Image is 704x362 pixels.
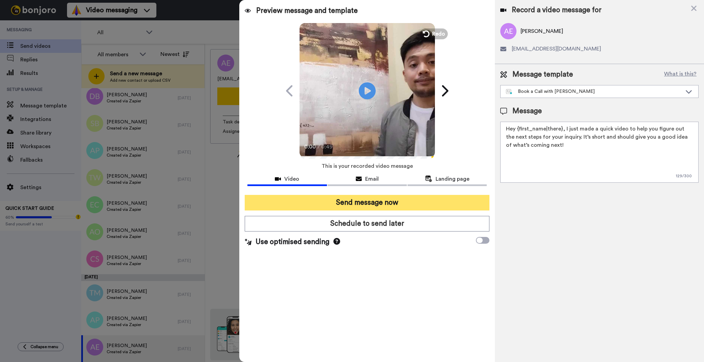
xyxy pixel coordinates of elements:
[29,19,117,26] p: Thanks for being with us for 4 months - it's flown by! How can we make the next 4 months even bet...
[322,159,413,174] span: This is your recorded video message
[15,20,26,31] img: Profile image for Grant
[365,175,379,183] span: Email
[317,143,320,151] span: /
[436,175,469,183] span: Landing page
[662,69,699,80] button: What is this?
[500,122,699,183] textarea: Hey {first_name|there}, I just made a quick video to help you figure out the next steps for your ...
[512,69,573,80] span: Message template
[321,143,333,151] span: 0:49
[29,26,117,32] p: Message from Grant, sent 4w ago
[304,143,316,151] span: 0:00
[506,88,682,95] div: Book a Call with [PERSON_NAME]
[10,14,125,37] div: message notification from Grant, 4w ago. Thanks for being with us for 4 months - it's flown by! H...
[512,45,601,53] span: [EMAIL_ADDRESS][DOMAIN_NAME]
[506,89,512,95] img: nextgen-template.svg
[512,106,542,116] span: Message
[256,237,329,247] span: Use optimised sending
[284,175,299,183] span: Video
[245,195,489,210] button: Send message now
[245,216,489,232] button: Schedule to send later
